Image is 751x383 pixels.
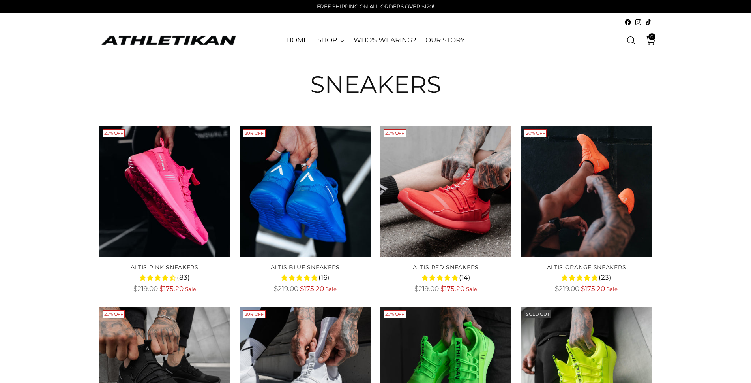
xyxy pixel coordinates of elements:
[131,264,198,271] a: ALTIS Pink Sneakers
[286,32,308,49] a: HOME
[414,285,439,292] span: $219.00
[354,32,416,49] a: WHO'S WEARING?
[380,126,511,257] img: ALTIS Red Sneakers
[640,32,655,48] a: Open cart modal
[581,285,605,292] span: $175.20
[547,264,626,271] a: ALTIS Orange Sneakers
[99,34,238,46] a: ATHLETIKAN
[648,33,655,40] span: 0
[240,126,371,257] img: ALTIS Blue Sneakers
[177,273,190,283] span: (83)
[310,72,441,98] h1: Sneakers
[300,285,324,292] span: $175.20
[521,126,652,257] img: ALTIS Orange Sneakers
[317,3,434,11] p: FREE SHIPPING ON ALL ORDERS OVER $120!
[133,285,158,292] span: $219.00
[159,285,184,292] span: $175.20
[326,286,337,292] span: Sale
[318,273,330,283] span: (16)
[99,272,230,283] div: 4.3 rating (83 votes)
[413,264,479,271] a: ALTIS Red Sneakers
[555,285,579,292] span: $219.00
[466,286,477,292] span: Sale
[380,272,511,283] div: 4.7 rating (14 votes)
[599,273,611,283] span: (23)
[99,126,230,257] img: ALTIS Pink Sneakers
[274,285,298,292] span: $219.00
[240,272,371,283] div: 4.8 rating (16 votes)
[607,286,618,292] span: Sale
[425,32,464,49] a: OUR STORY
[317,32,344,49] a: SHOP
[521,272,652,283] div: 4.8 rating (23 votes)
[440,285,464,292] span: $175.20
[271,264,340,271] a: ALTIS Blue Sneakers
[185,286,196,292] span: Sale
[459,273,470,283] span: (14)
[623,32,639,48] a: Open search modal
